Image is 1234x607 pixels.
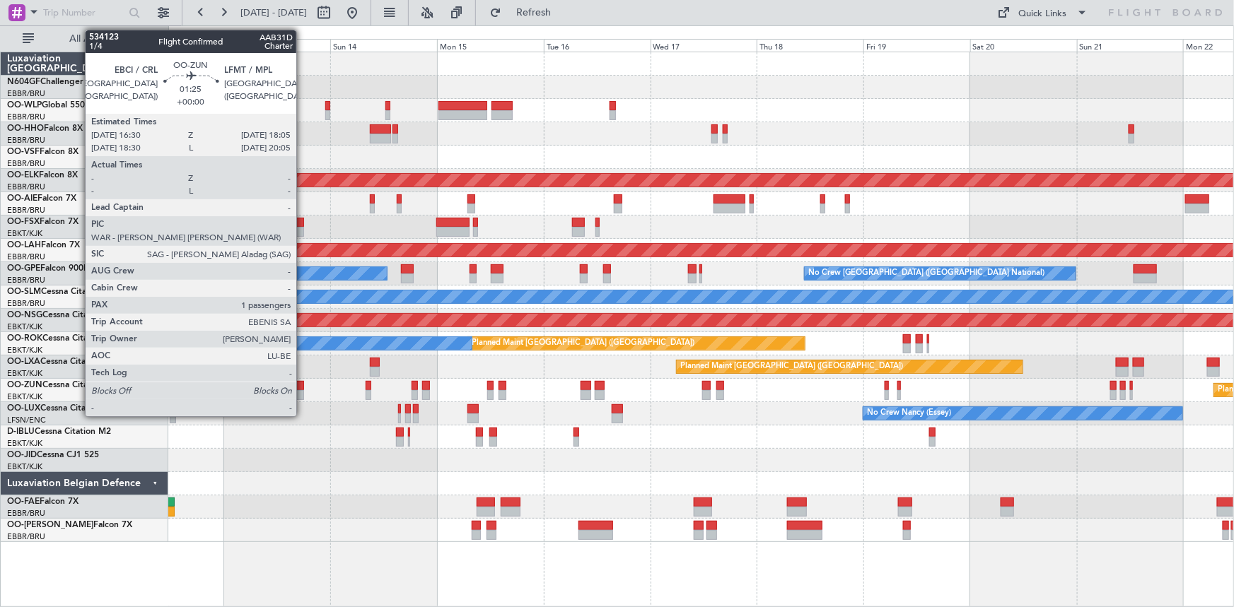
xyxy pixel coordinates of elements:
a: OO-LAHFalcon 7X [7,241,80,249]
a: OO-ROKCessna Citation CJ4 [7,334,121,343]
a: EBKT/KJK [7,461,42,472]
a: OO-ELKFalcon 8X [7,171,78,179]
a: EBKT/KJK [7,438,42,449]
div: Sun 14 [330,39,437,52]
span: D-IBLU [7,428,35,436]
a: OO-LXACessna Citation CJ4 [7,358,119,366]
a: EBBR/BRU [7,158,45,169]
a: OO-NSGCessna Citation CJ4 [7,311,121,319]
span: OO-NSG [7,311,42,319]
span: OO-FSX [7,218,40,226]
a: D-IBLUCessna Citation M2 [7,428,111,436]
div: Sat 20 [970,39,1077,52]
div: Tue 16 [544,39,651,52]
a: OO-SLMCessna Citation XLS [7,288,120,296]
a: OO-VSFFalcon 8X [7,148,78,156]
span: All Aircraft [37,34,149,44]
span: OO-VSF [7,148,40,156]
span: OO-LXA [7,358,40,366]
div: Fri 12 [117,39,224,52]
input: Trip Number [43,2,124,23]
a: EBBR/BRU [7,182,45,192]
span: Refresh [504,8,564,18]
span: OO-WLP [7,101,42,110]
span: OO-LUX [7,404,40,413]
div: No Crew Nancy (Essey) [867,403,951,424]
a: OO-HHOFalcon 8X [7,124,83,133]
button: All Aircraft [16,28,153,50]
a: OO-JIDCessna CJ1 525 [7,451,99,459]
a: EBKT/KJK [7,228,42,239]
button: Quick Links [991,1,1095,24]
span: OO-[PERSON_NAME] [7,521,93,529]
a: OO-GPEFalcon 900EX EASy II [7,264,124,273]
a: OO-FAEFalcon 7X [7,497,78,506]
span: OO-ROK [7,334,42,343]
div: Quick Links [1019,7,1067,21]
a: EBBR/BRU [7,112,45,122]
span: [DATE] - [DATE] [240,6,307,19]
a: OO-FSXFalcon 7X [7,218,78,226]
a: OO-[PERSON_NAME]Falcon 7X [7,521,132,529]
a: OO-LUXCessna Citation CJ4 [7,404,119,413]
a: EBBR/BRU [7,508,45,519]
a: EBBR/BRU [7,275,45,285]
div: Wed 17 [651,39,757,52]
div: Planned Maint [GEOGRAPHIC_DATA] ([GEOGRAPHIC_DATA]) [472,333,694,354]
span: OO-AIE [7,194,37,203]
a: OO-ZUNCessna Citation CJ4 [7,381,121,389]
a: EBBR/BRU [7,205,45,216]
span: OO-ZUN [7,381,42,389]
button: Refresh [483,1,568,24]
span: OO-HHO [7,124,44,133]
span: N604GF [7,78,40,86]
div: [DATE] [171,28,195,40]
span: OO-FAE [7,497,40,506]
a: EBKT/KJK [7,345,42,355]
span: OO-ELK [7,171,39,179]
a: EBBR/BRU [7,252,45,262]
div: Sat 13 [224,39,331,52]
span: OO-LAH [7,241,41,249]
span: OO-GPE [7,264,40,273]
a: EBBR/BRU [7,135,45,146]
a: EBBR/BRU [7,531,45,542]
a: OO-WLPGlobal 5500 [7,101,90,110]
a: EBKT/KJK [7,368,42,379]
a: EBBR/BRU [7,88,45,99]
div: Mon 15 [437,39,544,52]
a: OO-AIEFalcon 7X [7,194,76,203]
span: OO-SLM [7,288,41,296]
div: Sun 21 [1077,39,1184,52]
span: OO-JID [7,451,37,459]
div: Planned Maint [GEOGRAPHIC_DATA] ([GEOGRAPHIC_DATA]) [680,356,903,377]
div: Thu 18 [757,39,863,52]
a: N604GFChallenger 604 [7,78,101,86]
a: EBKT/KJK [7,391,42,402]
a: EBBR/BRU [7,298,45,309]
a: LFSN/ENC [7,415,46,425]
a: EBKT/KJK [7,322,42,332]
div: Fri 19 [863,39,970,52]
div: No Crew [GEOGRAPHIC_DATA] ([GEOGRAPHIC_DATA] National) [808,263,1045,284]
